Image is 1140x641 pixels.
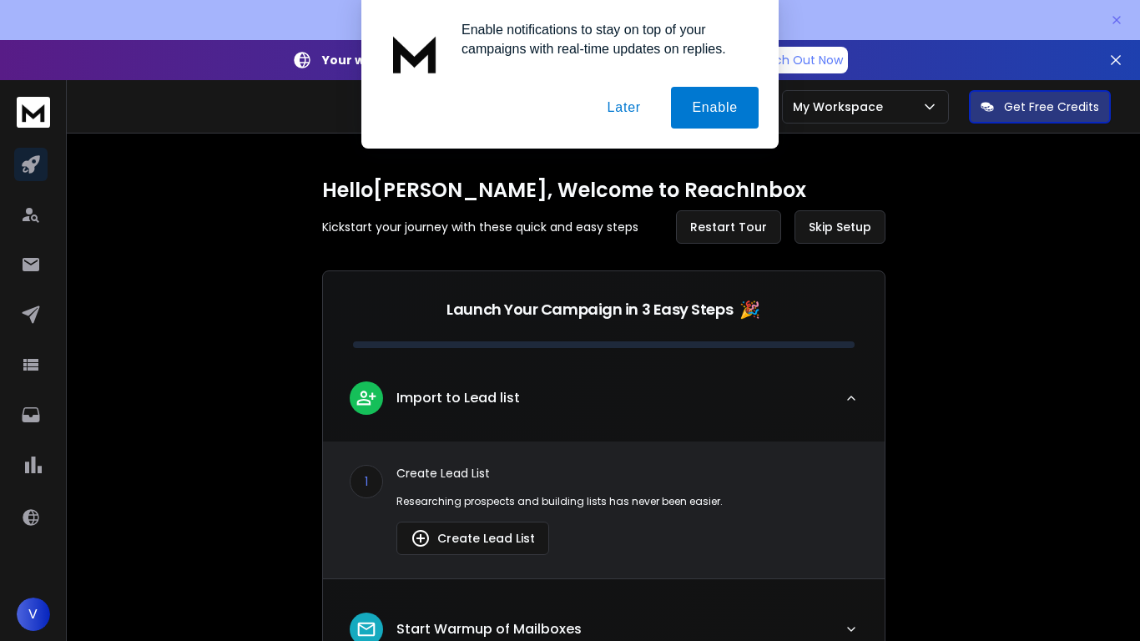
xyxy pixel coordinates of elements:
[17,598,50,631] button: V
[396,522,549,555] button: Create Lead List
[323,442,885,578] div: leadImport to Lead list
[396,388,520,408] p: Import to Lead list
[794,210,885,244] button: Skip Setup
[446,298,733,321] p: Launch Your Campaign in 3 Easy Steps
[350,465,383,498] div: 1
[448,20,759,58] div: Enable notifications to stay on top of your campaigns with real-time updates on replies.
[809,219,871,235] span: Skip Setup
[396,619,582,639] p: Start Warmup of Mailboxes
[323,368,885,442] button: leadImport to Lead list
[356,618,377,640] img: lead
[411,528,431,548] img: lead
[586,87,661,129] button: Later
[396,465,858,482] p: Create Lead List
[356,387,377,408] img: lead
[671,87,759,129] button: Enable
[739,298,760,321] span: 🎉
[396,495,858,508] p: Researching prospects and building lists has never been easier.
[381,20,448,87] img: notification icon
[322,219,638,235] p: Kickstart your journey with these quick and easy steps
[676,210,781,244] button: Restart Tour
[322,177,885,204] h1: Hello [PERSON_NAME] , Welcome to ReachInbox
